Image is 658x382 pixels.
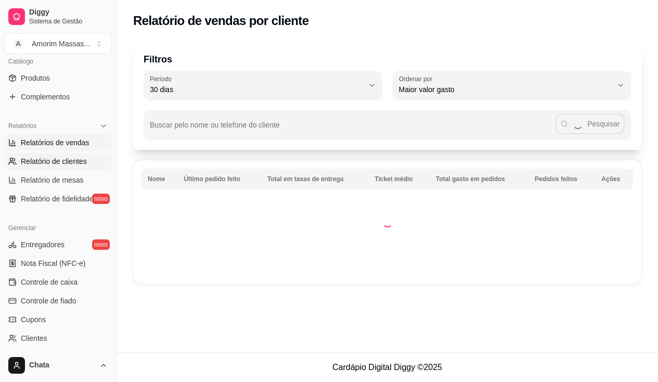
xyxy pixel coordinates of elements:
[4,292,112,309] a: Controle de fiado
[21,137,89,148] span: Relatórios de vendas
[21,333,47,343] span: Clientes
[4,4,112,29] a: DiggySistema de Gestão
[150,74,175,83] label: Período
[29,361,95,370] span: Chata
[4,255,112,272] a: Nota Fiscal (NFC-e)
[150,124,556,134] input: Buscar pelo nome ou telefone do cliente
[32,39,90,49] div: Amorim Massas ...
[393,71,631,100] button: Ordenar porMaior valor gasto
[4,311,112,328] a: Cupons
[4,88,112,105] a: Complementos
[21,156,87,167] span: Relatório de clientes
[4,53,112,70] div: Catálogo
[21,194,93,204] span: Relatório de fidelidade
[21,258,85,269] span: Nota Fiscal (NFC-e)
[4,190,112,207] a: Relatório de fidelidadenovo
[21,277,78,287] span: Controle de caixa
[399,74,436,83] label: Ordenar por
[150,84,364,95] span: 30 dias
[133,12,309,29] h2: Relatório de vendas por cliente
[21,296,76,306] span: Controle de fiado
[21,239,64,250] span: Entregadores
[144,52,631,67] p: Filtros
[13,39,23,49] span: A
[4,33,112,54] button: Select a team
[4,153,112,170] a: Relatório de clientes
[21,73,50,83] span: Produtos
[4,236,112,253] a: Entregadoresnovo
[4,274,112,290] a: Controle de caixa
[144,71,382,100] button: Período30 dias
[117,352,658,382] footer: Cardápio Digital Diggy © 2025
[21,314,46,325] span: Cupons
[4,134,112,151] a: Relatórios de vendas
[21,175,84,185] span: Relatório de mesas
[8,122,36,130] span: Relatórios
[4,353,112,378] button: Chata
[4,70,112,86] a: Produtos
[4,220,112,236] div: Gerenciar
[29,17,108,26] span: Sistema de Gestão
[29,8,108,17] span: Diggy
[399,84,613,95] span: Maior valor gasto
[21,92,70,102] span: Complementos
[4,172,112,188] a: Relatório de mesas
[4,330,112,347] a: Clientes
[382,217,393,227] div: Loading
